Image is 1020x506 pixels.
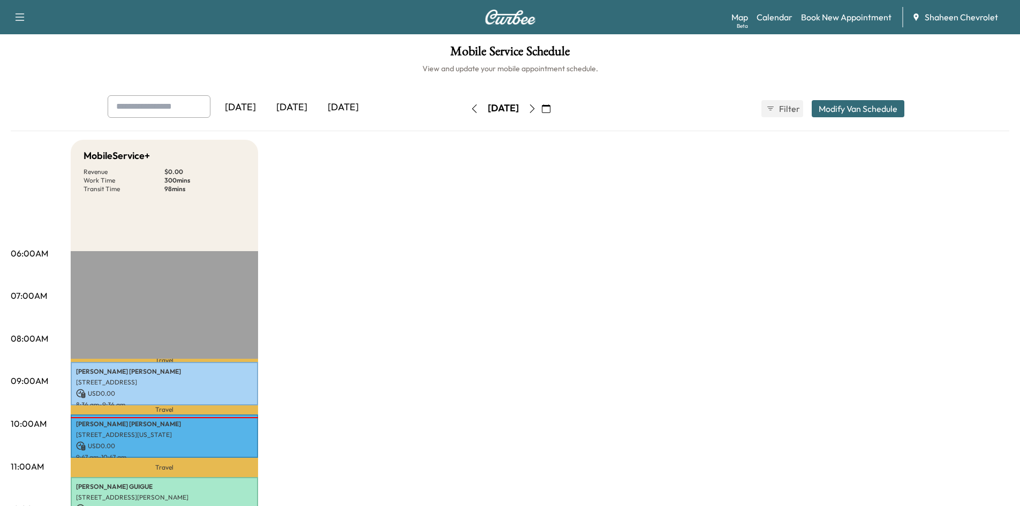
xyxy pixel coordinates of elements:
p: USD 0.00 [76,441,253,451]
p: [STREET_ADDRESS][US_STATE] [76,431,253,439]
p: 11:00AM [11,460,44,473]
div: [DATE] [266,95,318,120]
p: Transit Time [84,185,164,193]
h6: View and update your mobile appointment schedule. [11,63,1009,74]
span: Filter [779,102,798,115]
p: [PERSON_NAME] [PERSON_NAME] [76,367,253,376]
p: 8:34 am - 9:34 am [76,401,253,409]
img: Curbee Logo [485,10,536,25]
button: Filter [761,100,803,117]
a: Calendar [757,11,792,24]
h1: Mobile Service Schedule [11,45,1009,63]
button: Modify Van Schedule [812,100,904,117]
p: 10:00AM [11,417,47,430]
p: Travel [71,405,258,414]
div: [DATE] [215,95,266,120]
p: USD 0.00 [76,389,253,398]
p: 9:47 am - 10:47 am [76,453,253,462]
p: 06:00AM [11,247,48,260]
p: Work Time [84,176,164,185]
p: $ 0.00 [164,168,245,176]
p: 09:00AM [11,374,48,387]
div: [DATE] [318,95,369,120]
a: MapBeta [731,11,748,24]
span: Shaheen Chevrolet [925,11,998,24]
p: Travel [71,458,258,477]
p: [STREET_ADDRESS][PERSON_NAME] [76,493,253,502]
p: 300 mins [164,176,245,185]
p: [PERSON_NAME] [PERSON_NAME] [76,420,253,428]
a: Book New Appointment [801,11,891,24]
p: 07:00AM [11,289,47,302]
h5: MobileService+ [84,148,150,163]
p: [PERSON_NAME] GUIGUE [76,482,253,491]
p: 08:00AM [11,332,48,345]
p: [STREET_ADDRESS] [76,378,253,387]
p: 98 mins [164,185,245,193]
p: Revenue [84,168,164,176]
div: [DATE] [488,102,519,115]
div: Beta [737,22,748,30]
p: Travel [71,359,258,361]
